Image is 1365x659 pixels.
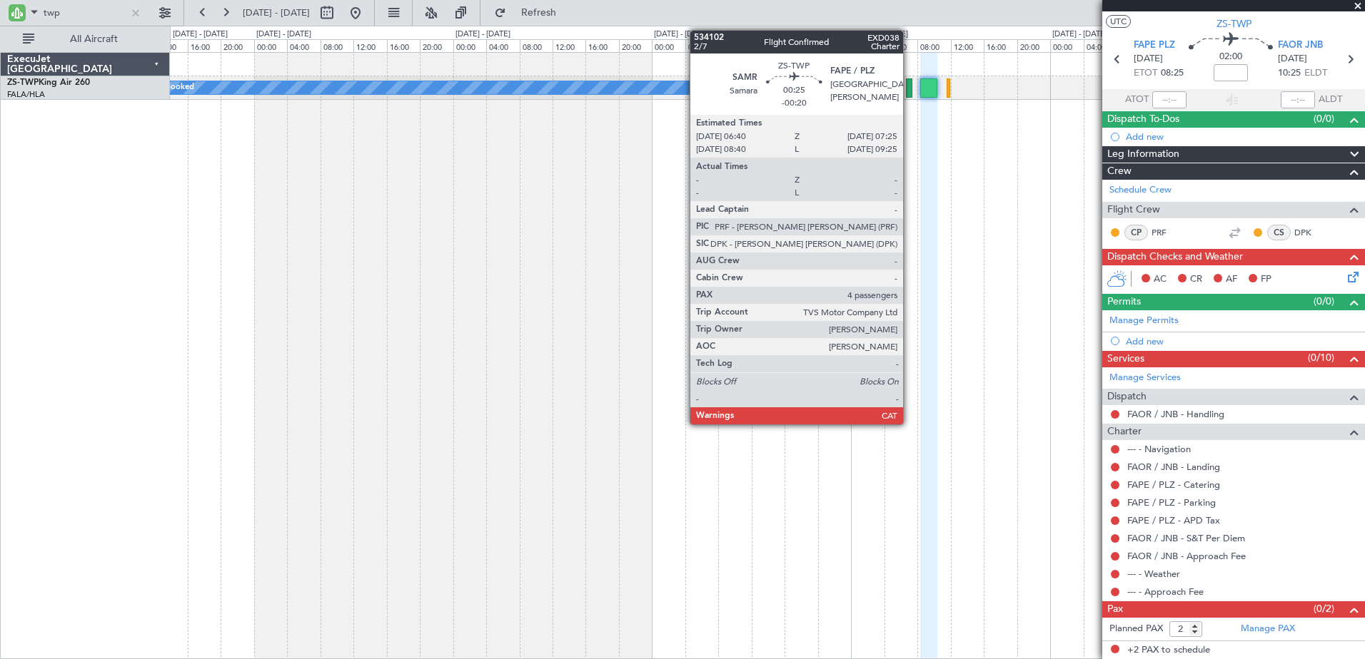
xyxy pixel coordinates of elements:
div: [DATE] - [DATE] [256,29,311,41]
div: 00:00 [1050,39,1083,52]
span: 02:00 [1219,50,1242,64]
div: 16:00 [387,39,420,52]
a: FAPE / PLZ - Parking [1127,496,1216,509]
span: [DATE] [1278,52,1307,66]
div: 16:00 [585,39,618,52]
button: UTC [1106,15,1131,28]
span: Charter [1107,424,1142,440]
a: Manage PAX [1241,622,1295,636]
a: DPK [1294,226,1326,239]
a: Manage Services [1109,371,1181,385]
span: AF [1226,272,1237,287]
div: [DATE] - [DATE] [1052,29,1107,41]
span: (0/10) [1308,350,1334,365]
span: ATOT [1125,93,1149,107]
div: 00:00 [254,39,287,52]
div: A/C Booked [149,77,194,98]
div: 08:00 [718,39,751,52]
span: Dispatch Checks and Weather [1107,249,1243,265]
a: FAPE / PLZ - APD Tax [1127,514,1220,526]
a: Schedule Crew [1109,183,1172,198]
span: Crew [1107,163,1132,180]
span: (0/2) [1314,601,1334,616]
a: FALA/HLA [7,89,45,100]
span: (0/0) [1314,111,1334,126]
div: 20:00 [221,39,253,52]
div: 04:00 [885,39,917,52]
div: 08:00 [321,39,353,52]
div: 00:00 [652,39,685,52]
div: 20:00 [1017,39,1050,52]
span: Dispatch [1107,389,1147,405]
div: 08:00 [917,39,950,52]
a: Manage Permits [1109,314,1179,328]
span: Pax [1107,601,1123,618]
span: ALDT [1319,93,1342,107]
div: 12:00 [353,39,386,52]
span: Refresh [509,8,569,18]
a: FAOR / JNB - Landing [1127,461,1220,473]
span: 08:25 [1161,66,1184,81]
span: Flight Crew [1107,202,1160,218]
a: --- - Approach Fee [1127,586,1204,598]
div: 16:00 [188,39,221,52]
div: 12:00 [154,39,187,52]
span: ELDT [1304,66,1327,81]
span: Dispatch To-Dos [1107,111,1179,128]
div: 16:00 [785,39,817,52]
div: [DATE] - [DATE] [173,29,228,41]
span: FAOR JNB [1278,39,1323,53]
div: 20:00 [420,39,453,52]
div: 20:00 [818,39,851,52]
span: ZS-TWP [1217,16,1251,31]
a: FAOR / JNB - Handling [1127,408,1224,420]
div: 20:00 [619,39,652,52]
div: Add new [1126,131,1358,143]
span: CR [1190,272,1202,287]
input: A/C (Reg. or Type) [44,2,126,24]
a: FAOR / JNB - S&T Per Diem [1127,532,1245,544]
a: --- - Weather [1127,568,1180,580]
div: [DATE] - [DATE] [853,29,908,41]
a: ZS-TWPKing Air 260 [7,78,90,87]
span: Leg Information [1107,146,1179,163]
span: Services [1107,351,1144,367]
div: Add new [1126,335,1358,347]
div: 04:00 [1084,39,1117,52]
span: 10:25 [1278,66,1301,81]
div: 08:00 [520,39,553,52]
div: 04:00 [486,39,519,52]
span: +2 PAX to schedule [1127,643,1210,658]
div: 00:00 [851,39,884,52]
div: CS [1267,225,1291,240]
span: (0/0) [1314,294,1334,309]
a: --- - Navigation [1127,443,1191,455]
label: Planned PAX [1109,622,1163,636]
span: All Aircraft [37,34,151,44]
div: [DATE] - [DATE] [455,29,510,41]
span: ETOT [1134,66,1157,81]
span: [DATE] - [DATE] [243,6,310,19]
a: FAPE / PLZ - Catering [1127,479,1220,491]
div: 12:00 [553,39,585,52]
span: ZS-TWP [7,78,39,87]
div: 04:00 [287,39,320,52]
div: [DATE] - [DATE] [654,29,709,41]
div: 16:00 [984,39,1017,52]
a: PRF [1152,226,1184,239]
span: AC [1154,272,1167,287]
span: FP [1261,272,1271,287]
a: FAOR / JNB - Approach Fee [1127,550,1246,562]
span: FAPE PLZ [1134,39,1175,53]
input: --:-- [1152,91,1187,108]
button: All Aircraft [16,28,155,51]
button: Refresh [488,1,573,24]
div: CP [1124,225,1148,240]
span: [DATE] [1134,52,1163,66]
div: 00:00 [453,39,486,52]
div: 04:00 [685,39,718,52]
span: Permits [1107,294,1141,310]
div: 12:00 [752,39,785,52]
div: 12:00 [951,39,984,52]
